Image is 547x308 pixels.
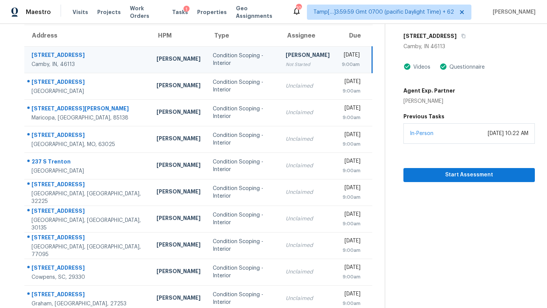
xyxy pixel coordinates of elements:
div: 9:00am [342,220,360,228]
div: [PERSON_NAME] [157,55,201,64]
div: Unclaimed [286,162,330,170]
button: Start Assessment [403,168,535,182]
div: [DATE] [342,51,360,61]
div: [PERSON_NAME] [157,214,201,224]
div: Condition Scoping - Interior [213,185,273,200]
div: Condition Scoping - Interior [213,264,273,280]
th: Address [24,25,150,46]
div: Unclaimed [286,242,330,249]
div: Unclaimed [286,268,330,276]
span: Maestro [26,8,51,16]
th: HPM [150,25,207,46]
span: Start Assessment [409,170,529,180]
span: Tasks [172,9,188,15]
div: Condition Scoping - Interior [213,52,273,67]
div: [STREET_ADDRESS] [32,131,144,141]
button: Copy Address [457,29,467,43]
div: [PERSON_NAME] [157,267,201,277]
div: Graham, [GEOGRAPHIC_DATA], 27253 [32,300,144,308]
img: Artifact Present Icon [439,63,447,71]
div: Camby, IN, 46113 [32,61,144,68]
a: In-Person [410,131,433,136]
h5: Agent Exp. Partner [403,87,455,94]
div: 9:00am [342,300,360,307]
h5: [STREET_ADDRESS] [403,32,457,40]
div: [PERSON_NAME] [157,161,201,171]
div: 9:00am [342,193,360,201]
div: 9:00am [342,61,360,68]
div: [GEOGRAPHIC_DATA], [GEOGRAPHIC_DATA], 77095 [32,243,144,258]
span: Tamp[…]3:59:59 Gmt 0700 (pacific Daylight Time) + 62 [313,8,454,16]
div: [PERSON_NAME] [157,241,201,250]
div: Unclaimed [286,189,330,196]
th: Type [207,25,280,46]
div: Unclaimed [286,135,330,143]
th: Due [336,25,372,46]
div: [PERSON_NAME] [403,97,455,105]
div: [DATE] [342,211,360,220]
div: [GEOGRAPHIC_DATA], [GEOGRAPHIC_DATA], 32225 [32,190,144,205]
div: [STREET_ADDRESS] [32,51,144,61]
div: Condition Scoping - Interior [213,105,273,120]
span: Projects [97,8,121,16]
div: [STREET_ADDRESS] [32,291,144,300]
div: Camby, IN 46113 [403,43,535,50]
div: [GEOGRAPHIC_DATA], [GEOGRAPHIC_DATA], 30135 [32,217,144,232]
div: 1 [183,6,190,13]
div: Not Started [286,61,330,68]
div: [STREET_ADDRESS] [32,181,144,190]
div: [STREET_ADDRESS] [32,207,144,217]
img: Artifact Present Icon [403,63,411,71]
div: [PERSON_NAME] [157,82,201,91]
th: Assignee [280,25,336,46]
div: [GEOGRAPHIC_DATA] [32,167,144,175]
div: [PERSON_NAME] [157,188,201,197]
div: Videos [411,63,430,71]
div: [STREET_ADDRESS][PERSON_NAME] [32,105,144,114]
div: Condition Scoping - Interior [213,79,273,94]
div: [DATE] [342,104,360,114]
span: Visits [73,8,88,16]
h5: Previous Tasks [403,113,535,120]
span: Work Orders [130,5,163,20]
div: 9:00am [342,140,360,148]
div: [GEOGRAPHIC_DATA], MO, 63025 [32,141,144,148]
span: Geo Assignments [236,5,283,20]
div: 237 S Trenton [32,158,144,167]
div: [PERSON_NAME] [157,135,201,144]
div: [DATE] [342,157,360,167]
div: [DATE] [342,131,360,140]
div: 9:00am [342,87,360,95]
div: [STREET_ADDRESS] [32,78,144,88]
div: Maricopa, [GEOGRAPHIC_DATA], 85138 [32,114,144,122]
div: [PERSON_NAME] [157,108,201,118]
div: Unclaimed [286,295,330,302]
div: Condition Scoping - Interior [213,238,273,253]
div: 708 [296,5,301,12]
div: Unclaimed [286,215,330,223]
div: [PERSON_NAME] [286,51,330,61]
div: [PERSON_NAME] [157,294,201,303]
span: Properties [197,8,227,16]
div: [STREET_ADDRESS] [32,234,144,243]
div: Unclaimed [286,82,330,90]
div: [GEOGRAPHIC_DATA] [32,88,144,95]
div: [DATE] [342,78,360,87]
div: 9:00am [342,247,360,254]
div: Condition Scoping - Interior [213,158,273,173]
div: [DATE] [342,264,360,273]
div: Condition Scoping - Interior [213,132,273,147]
div: Unclaimed [286,109,330,116]
div: [DATE] [342,290,360,300]
div: [DATE] [342,184,360,193]
div: 9:00am [342,167,360,174]
div: Condition Scoping - Interior [213,211,273,226]
div: 9:00am [342,114,360,121]
div: Questionnaire [447,63,485,71]
div: [STREET_ADDRESS] [32,264,144,273]
div: [DATE] 10:22 AM [488,130,528,137]
div: 9:00am [342,273,360,281]
div: [DATE] [342,237,360,247]
div: Condition Scoping - Interior [213,291,273,306]
div: Cowpens, SC, 29330 [32,273,144,281]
